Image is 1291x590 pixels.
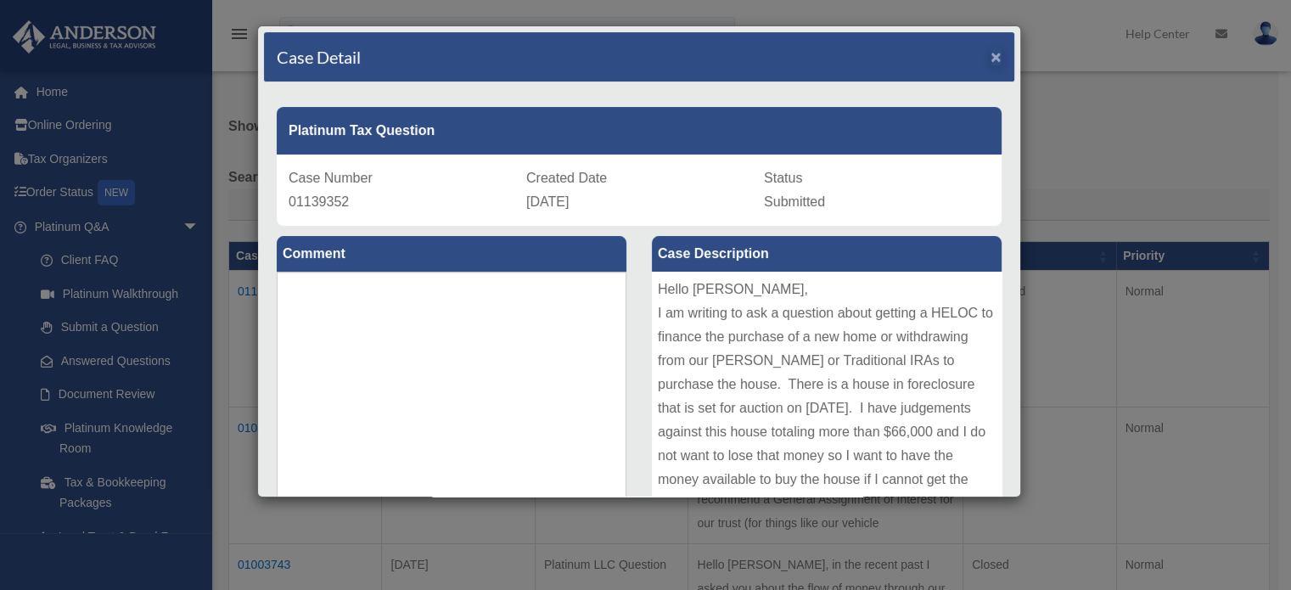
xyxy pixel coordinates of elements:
span: Created Date [526,171,607,185]
label: Case Description [652,236,1002,272]
span: [DATE] [526,194,569,209]
button: Close [991,48,1002,65]
span: Submitted [764,194,825,209]
div: Platinum Tax Question [277,107,1002,155]
span: Status [764,171,802,185]
label: Comment [277,236,626,272]
span: × [991,47,1002,66]
span: 01139352 [289,194,349,209]
h4: Case Detail [277,45,361,69]
div: Hello [PERSON_NAME], I am writing to ask a question about getting a HELOC to finance the purchase... [652,272,1002,526]
span: Case Number [289,171,373,185]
